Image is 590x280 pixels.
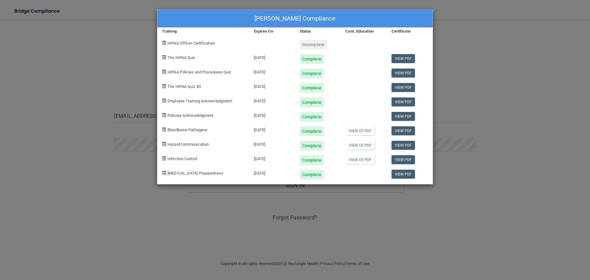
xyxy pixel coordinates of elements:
[391,97,415,106] a: View PDF
[300,155,324,165] div: Complete
[167,99,232,103] span: Employee Training Acknowledgment
[249,122,295,136] div: [DATE]
[295,28,341,35] div: Status
[249,93,295,107] div: [DATE]
[167,84,201,89] span: The HIPAA Quiz #2
[249,64,295,78] div: [DATE]
[167,128,207,132] span: Bloodborne Pathogens
[167,142,209,147] span: Hazard Communication
[249,78,295,93] div: [DATE]
[391,155,415,164] a: View PDF
[345,141,375,150] a: View CE PDF
[167,41,215,45] span: HIPAA Officer Certification
[167,113,213,118] span: Policies Acknowledgment
[249,28,295,35] div: Expires On
[391,54,415,63] a: View PDF
[300,54,324,64] div: Complete
[157,28,249,35] div: Training
[300,83,324,93] div: Complete
[167,171,223,175] span: [MEDICAL_DATA] Preparedness
[249,136,295,151] div: [DATE]
[249,49,295,64] div: [DATE]
[249,151,295,165] div: [DATE]
[300,112,324,122] div: Complete
[345,155,375,164] a: View CE PDF
[157,10,433,28] div: [PERSON_NAME] Compliance
[391,170,415,179] a: View PDF
[249,107,295,122] div: [DATE]
[300,97,324,107] div: Complete
[341,28,387,35] div: Cont. Education
[300,126,324,136] div: Complete
[300,69,324,78] div: Complete
[167,70,231,74] span: HIPAA Policies and Procedures Quiz
[391,126,415,135] a: View PDF
[387,28,433,35] div: Certificate
[391,112,415,121] a: View PDF
[345,126,375,135] a: View CE PDF
[249,165,295,179] div: [DATE]
[391,69,415,77] a: View PDF
[167,156,197,161] span: Infection Control
[391,141,415,150] a: View PDF
[167,55,195,60] span: The HIPAA Quiz
[391,83,415,92] a: View PDF
[300,170,324,179] div: Complete
[300,40,327,49] div: Incomplete
[300,141,324,151] div: Complete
